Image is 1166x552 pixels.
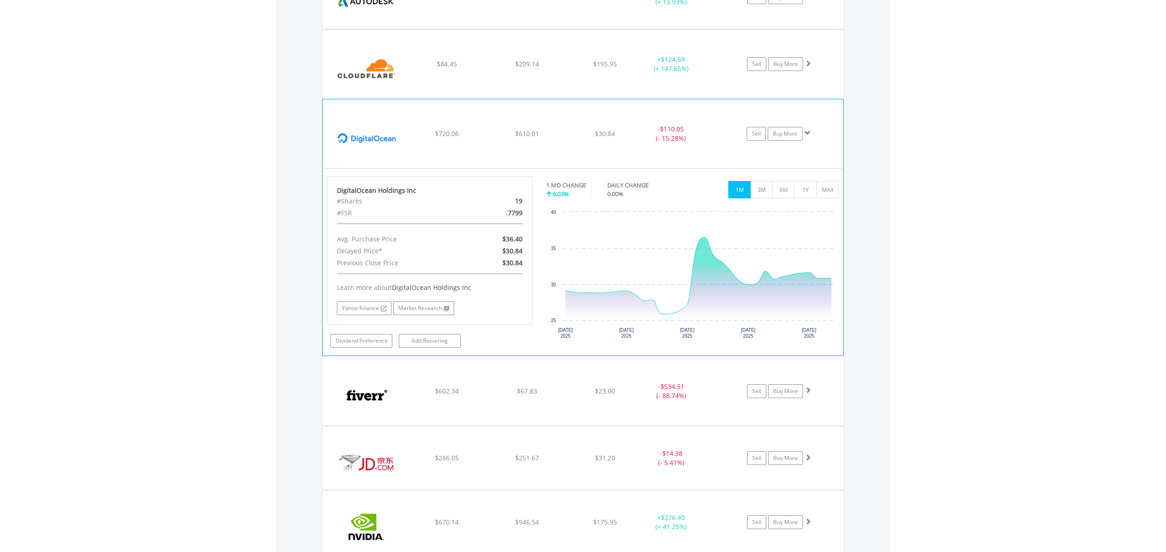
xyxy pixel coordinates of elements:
[595,129,615,138] span: $30.84
[680,328,694,339] text: [DATE] 2025
[337,301,391,315] a: Yahoo Finance
[747,451,766,465] a: Sell
[399,334,461,348] a: Add Recurring
[435,387,459,395] span: $602.34
[661,513,685,522] span: $276.40
[595,454,615,462] span: $31.20
[330,257,463,269] div: Previous Close Price
[502,235,522,243] span: $36.40
[550,246,556,251] text: 35
[802,328,816,339] text: [DATE] 2025
[502,258,522,267] span: $30.84
[327,41,406,96] img: EQU.US.NET.png
[661,55,685,64] span: $124.69
[437,60,457,68] span: $84.45
[637,513,706,531] div: + (+ 41.25%)
[330,245,463,257] div: Delayed Price*
[660,125,684,133] span: $110.05
[794,181,817,198] button: 1Y
[327,502,406,552] img: EQU.US.NVDA.png
[768,384,803,398] a: Buy More
[772,181,795,198] button: 6M
[558,328,573,339] text: [DATE] 2025
[750,181,773,198] button: 3M
[619,328,633,339] text: [DATE] 2025
[637,449,706,467] div: - (- 5.41%)
[607,181,681,190] div: DAILY CHANGE
[637,125,705,143] div: - (- 15.28%)
[435,129,459,138] span: $720.06
[327,368,406,423] img: EQU.US.FVRR.png
[660,382,684,391] span: $534.51
[546,208,839,345] div: Chart. Highcharts interactive chart.
[747,127,766,141] a: Sell
[553,190,569,198] span: 6.03%
[515,454,539,462] span: $251.67
[768,451,803,465] a: Buy More
[393,301,454,315] a: Market Research
[607,190,623,198] span: 0.00%
[768,515,803,529] a: Buy More
[741,328,755,339] text: [DATE] 2025
[550,282,556,287] text: 30
[327,438,406,487] img: EQU.US.JD.png
[728,181,751,198] button: 1M
[392,283,471,292] span: DigitalOcean Holdings Inc
[747,515,766,529] a: Sell
[550,318,556,323] text: 25
[768,57,803,71] a: Buy More
[330,195,463,207] div: #Shares
[502,246,522,255] span: $30.84
[515,518,539,526] span: $946.54
[435,518,459,526] span: $670.14
[637,382,706,400] div: - (- 88.74%)
[435,454,459,462] span: $266.05
[593,518,617,526] span: $175.95
[515,60,539,68] span: $209.14
[546,208,839,345] svg: Interactive chart
[593,60,617,68] span: $195.95
[337,283,523,292] div: Learn more about
[768,127,803,141] a: Buy More
[463,207,529,219] div: .7799
[515,129,539,138] span: $610.01
[550,210,556,215] text: 40
[747,384,766,398] a: Sell
[330,233,463,245] div: Avg. Purchase Price
[463,195,529,207] div: 19
[517,387,537,395] span: $67.83
[747,57,766,71] a: Sell
[595,387,615,395] span: $23.00
[637,55,706,73] div: + (+ 147.65%)
[330,207,463,219] div: #FSR
[546,181,586,190] div: 1 MO CHANGE
[662,449,682,458] span: $14.38
[330,334,392,348] a: Dividend Preference
[816,181,839,198] button: MAX
[327,111,406,166] img: EQU.US.DOCN.png
[337,186,523,195] div: DigitalOcean Holdings Inc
